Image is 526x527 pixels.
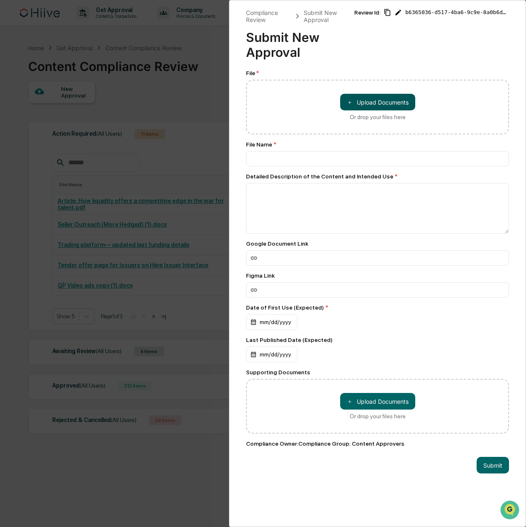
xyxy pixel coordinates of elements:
div: 🗄️ [60,105,67,112]
div: Start new chat [28,63,136,71]
p: How can we help? [8,17,151,30]
button: Submit [477,457,509,473]
div: Submit New Approval [246,23,354,60]
span: Attestations [68,104,103,112]
span: Edit Review ID [394,9,402,16]
div: Date of First Use (Expected) [246,304,509,311]
a: 🔎Data Lookup [5,117,56,132]
span: b6365036-d517-4ba6-9c9e-8a0b6d030223 [405,9,509,16]
a: 🗄️Attestations [57,101,106,116]
span: ＋ [347,98,353,106]
span: ＋ [347,398,353,405]
div: Detailed Description of the Content and Intended Use [246,173,509,180]
iframe: Open customer support [499,500,522,522]
button: Or drop your files here [340,94,415,110]
div: Submit New Approval [304,9,354,23]
div: Supporting Documents [246,369,509,376]
div: mm/dd/yyyy [246,346,297,362]
div: File Name [246,141,509,148]
div: Figma Link [246,272,509,279]
div: Google Document Link [246,240,509,247]
img: 1746055101610-c473b297-6a78-478c-a979-82029cc54cd1 [8,63,23,78]
span: Data Lookup [17,120,52,128]
div: Or drop your files here [350,114,406,120]
div: Last Published Date (Expected) [246,337,509,343]
div: 🔎 [8,121,15,127]
div: mm/dd/yyyy [246,314,297,330]
button: Or drop your files here [340,393,415,410]
span: Review Id: [354,9,380,16]
div: We're available if you need us! [28,71,105,78]
span: Preclearance [17,104,54,112]
span: Pylon [83,140,100,146]
span: Copy Id [384,9,391,16]
a: 🖐️Preclearance [5,101,57,116]
div: Compliance Review [246,9,291,23]
button: Start new chat [141,66,151,76]
div: Or drop your files here [350,413,406,420]
div: Compliance Owner : Compliance Group: Content Approvers [246,440,509,447]
div: 🖐️ [8,105,15,112]
a: Powered byPylon [58,140,100,146]
div: File [246,70,509,76]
